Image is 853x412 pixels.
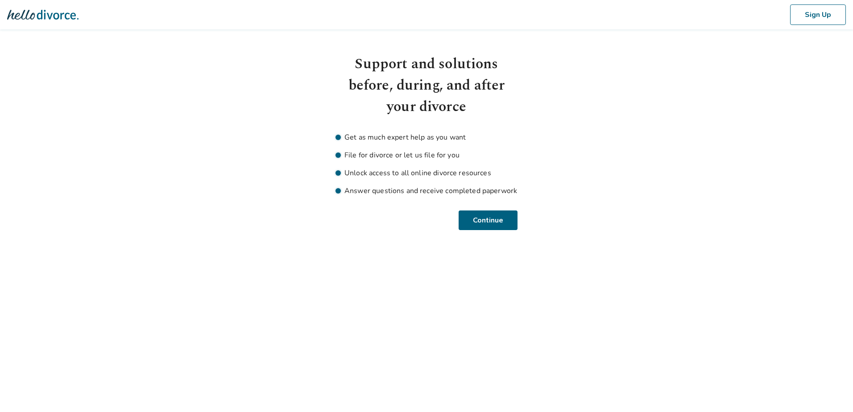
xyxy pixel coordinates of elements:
li: Get as much expert help as you want [335,132,518,143]
button: Continue [460,210,518,230]
li: Unlock access to all online divorce resources [335,168,518,178]
button: Sign Up [790,4,846,25]
li: Answer questions and receive completed paperwork [335,185,518,196]
h1: Support and solutions before, during, and after your divorce [335,54,518,118]
img: Hello Divorce Logo [7,6,79,24]
li: File for divorce or let us file for you [335,150,518,161]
